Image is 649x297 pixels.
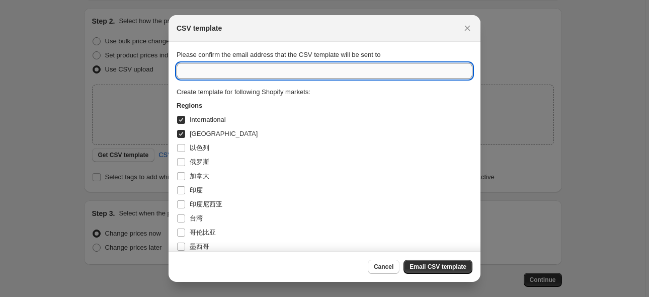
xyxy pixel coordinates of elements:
[190,243,209,250] span: 墨西哥
[410,263,466,271] span: Email CSV template
[177,51,380,58] span: Please confirm the email address that the CSV template will be sent to
[177,101,472,111] h3: Regions
[190,116,226,123] span: International
[374,263,393,271] span: Cancel
[190,172,209,180] span: 加拿大
[190,214,203,222] span: 台湾
[190,186,203,194] span: 印度
[190,229,216,236] span: 哥伦比亚
[177,23,222,33] h2: CSV template
[190,158,209,166] span: 俄罗斯
[190,200,222,208] span: 印度尼西亚
[190,130,258,137] span: [GEOGRAPHIC_DATA]
[177,87,472,97] div: Create template for following Shopify markets:
[460,21,474,35] button: Close
[368,260,399,274] button: Cancel
[190,144,209,152] span: 以色列
[403,260,472,274] button: Email CSV template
